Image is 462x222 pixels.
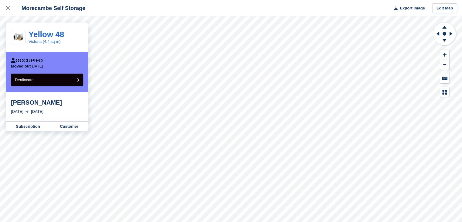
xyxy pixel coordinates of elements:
a: Subscription [6,122,50,131]
button: Keyboard Shortcuts [440,73,449,83]
img: 50-sqft-unit%20(1).jpg [11,32,25,43]
a: Edit Map [432,3,457,13]
span: Export Image [400,5,425,11]
img: arrow-right-light-icn-cde0832a797a2874e46488d9cf13f60e5c3a73dbe684e267c42b8395dfbc2abf.svg [26,110,29,113]
button: Zoom Out [440,60,449,70]
div: Morecambe Self Storage [16,5,85,12]
p: [DATE] [11,64,43,69]
button: Zoom In [440,50,449,60]
div: [DATE] [31,109,43,115]
button: Export Image [390,3,425,13]
div: Occupied [11,58,43,64]
span: Deallocate [15,78,33,82]
div: [PERSON_NAME] [11,99,83,106]
a: Victoria (4.4 sq m) [29,39,60,44]
button: Deallocate [11,74,83,86]
button: Map Legend [440,87,449,97]
span: Moved out [11,64,31,68]
a: Yellow 48 [29,30,64,39]
a: Customer [50,122,88,131]
div: [DATE] [11,109,23,115]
